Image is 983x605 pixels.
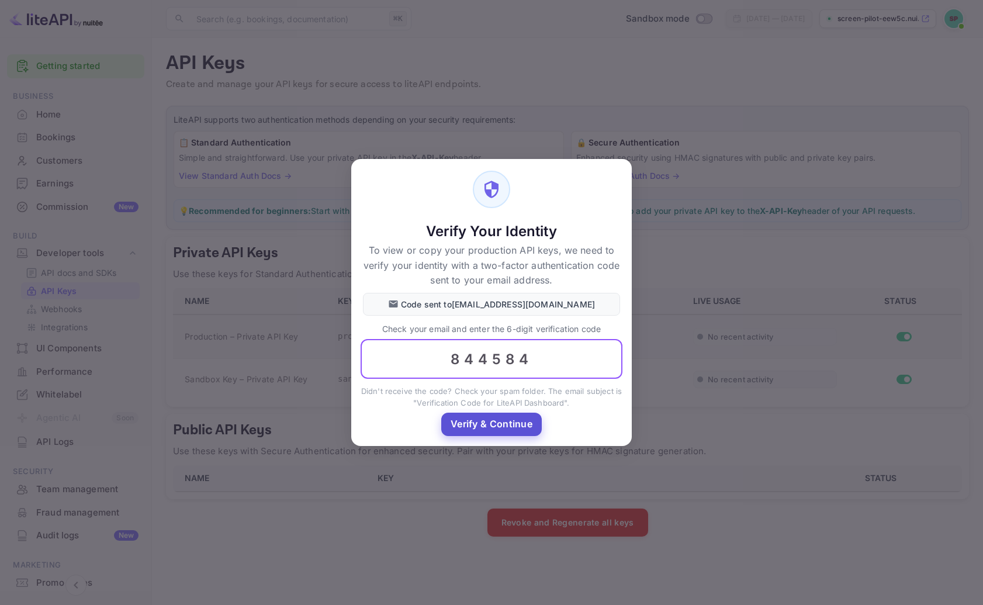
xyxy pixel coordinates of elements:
[363,243,620,288] p: To view or copy your production API keys, we need to verify your identity with a two-factor authe...
[361,323,622,335] p: Check your email and enter the 6-digit verification code
[401,298,595,310] p: Code sent to [EMAIL_ADDRESS][DOMAIN_NAME]
[363,222,620,241] h5: Verify Your Identity
[361,386,622,409] p: Didn't receive the code? Check your spam folder. The email subject is "Verification Code for Lite...
[361,340,622,379] input: 000000
[441,413,542,435] button: Verify & Continue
